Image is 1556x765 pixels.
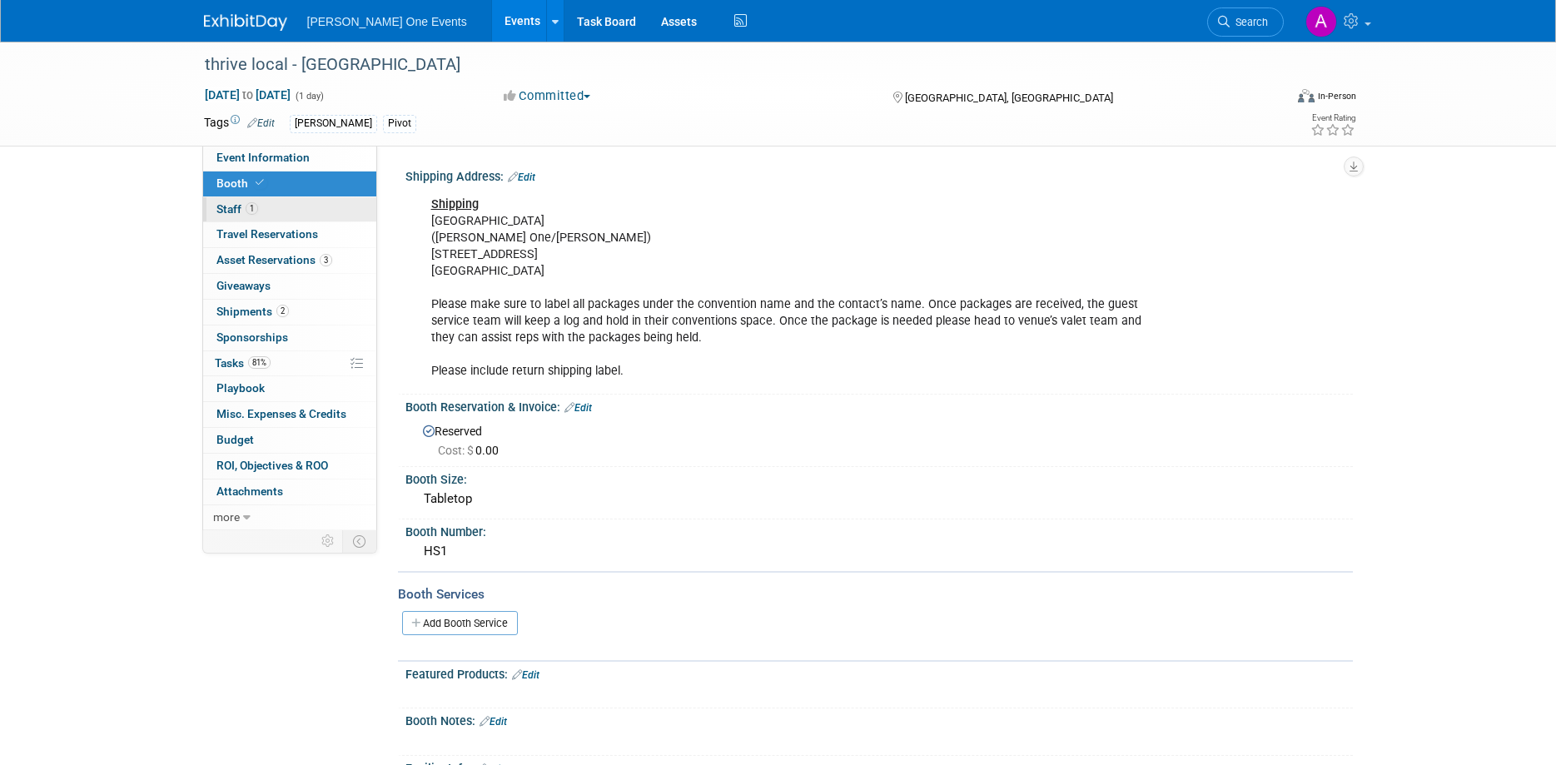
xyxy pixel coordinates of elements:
[405,519,1353,540] div: Booth Number:
[216,151,310,164] span: Event Information
[203,325,376,350] a: Sponsorships
[216,330,288,344] span: Sponsorships
[246,202,258,215] span: 1
[418,486,1340,512] div: Tabletop
[204,14,287,31] img: ExhibitDay
[213,510,240,524] span: more
[342,530,376,552] td: Toggle Event Tabs
[405,662,1353,683] div: Featured Products:
[216,407,346,420] span: Misc. Expenses & Credits
[216,227,318,241] span: Travel Reservations
[215,356,271,370] span: Tasks
[512,669,539,681] a: Edit
[905,92,1113,104] span: [GEOGRAPHIC_DATA], [GEOGRAPHIC_DATA]
[203,248,376,273] a: Asset Reservations3
[405,395,1353,416] div: Booth Reservation & Invoice:
[203,300,376,325] a: Shipments2
[203,274,376,299] a: Giveaways
[204,114,275,133] td: Tags
[294,91,324,102] span: (1 day)
[383,115,416,132] div: Pivot
[216,279,271,292] span: Giveaways
[405,164,1353,186] div: Shipping Address:
[438,444,505,457] span: 0.00
[498,87,597,105] button: Committed
[203,505,376,530] a: more
[1207,7,1284,37] a: Search
[203,479,376,504] a: Attachments
[508,171,535,183] a: Edit
[420,188,1170,389] div: [GEOGRAPHIC_DATA] ([PERSON_NAME] One/[PERSON_NAME]) [STREET_ADDRESS] [GEOGRAPHIC_DATA] Please mak...
[418,539,1340,564] div: HS1
[1186,87,1357,112] div: Event Format
[480,716,507,728] a: Edit
[405,708,1353,730] div: Booth Notes:
[216,253,332,266] span: Asset Reservations
[320,254,332,266] span: 3
[216,381,265,395] span: Playbook
[203,454,376,479] a: ROI, Objectives & ROO
[203,428,376,453] a: Budget
[247,117,275,129] a: Edit
[1298,89,1315,102] img: Format-Inperson.png
[216,459,328,472] span: ROI, Objectives & ROO
[1310,114,1355,122] div: Event Rating
[240,88,256,102] span: to
[216,305,289,318] span: Shipments
[256,178,264,187] i: Booth reservation complete
[564,402,592,414] a: Edit
[203,402,376,427] a: Misc. Expenses & Credits
[216,433,254,446] span: Budget
[1230,16,1268,28] span: Search
[204,87,291,102] span: [DATE] [DATE]
[203,376,376,401] a: Playbook
[248,356,271,369] span: 81%
[199,50,1259,80] div: thrive local - [GEOGRAPHIC_DATA]
[405,467,1353,488] div: Booth Size:
[1305,6,1337,37] img: Amanda Bartschi
[216,202,258,216] span: Staff
[290,115,377,132] div: [PERSON_NAME]
[203,171,376,196] a: Booth
[307,15,467,28] span: [PERSON_NAME] One Events
[431,197,479,211] u: Shipping
[398,585,1353,604] div: Booth Services
[402,611,518,635] a: Add Booth Service
[203,146,376,171] a: Event Information
[203,222,376,247] a: Travel Reservations
[203,351,376,376] a: Tasks81%
[438,444,475,457] span: Cost: $
[276,305,289,317] span: 2
[314,530,343,552] td: Personalize Event Tab Strip
[216,484,283,498] span: Attachments
[1317,90,1356,102] div: In-Person
[216,176,267,190] span: Booth
[418,419,1340,459] div: Reserved
[203,197,376,222] a: Staff1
